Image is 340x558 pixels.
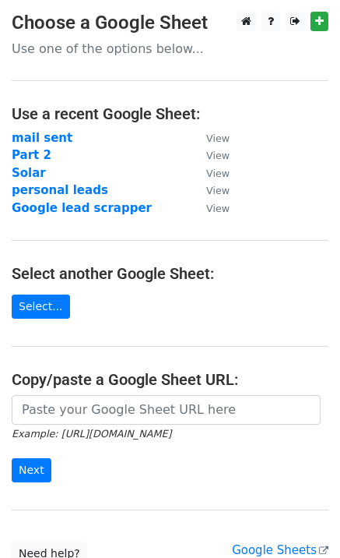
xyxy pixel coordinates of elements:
[191,148,230,162] a: View
[12,428,171,440] small: Example: [URL][DOMAIN_NAME]
[191,166,230,180] a: View
[206,150,230,161] small: View
[12,370,328,389] h4: Copy/paste a Google Sheet URL:
[12,12,328,34] h3: Choose a Google Sheet
[12,41,328,57] p: Use one of the options below...
[12,395,321,425] input: Paste your Google Sheet URL here
[12,264,328,283] h4: Select another Google Sheet:
[12,458,51,482] input: Next
[206,132,230,144] small: View
[191,183,230,197] a: View
[12,166,46,180] a: Solar
[206,185,230,196] small: View
[191,201,230,215] a: View
[12,201,152,215] a: Google lead scrapper
[206,168,230,179] small: View
[206,203,230,214] small: View
[12,183,108,197] a: personal leads
[12,131,72,145] a: mail sent
[191,131,230,145] a: View
[12,295,70,319] a: Select...
[12,148,51,162] a: Part 2
[12,104,328,123] h4: Use a recent Google Sheet:
[232,543,328,557] a: Google Sheets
